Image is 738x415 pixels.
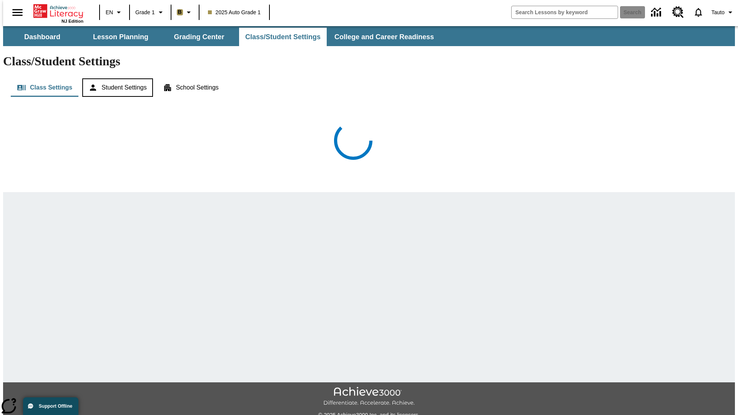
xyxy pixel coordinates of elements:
button: Open side menu [6,1,29,24]
h1: Class/Student Settings [3,54,735,68]
input: search field [512,6,618,18]
button: Grade: Grade 1, Select a grade [132,5,168,19]
div: SubNavbar [3,28,441,46]
button: Class Settings [11,78,78,97]
span: B [178,7,182,17]
span: 2025 Auto Grade 1 [208,8,261,17]
span: EN [106,8,113,17]
a: Data Center [647,2,668,23]
span: Grade 1 [135,8,155,17]
button: Profile/Settings [708,5,738,19]
button: Grading Center [161,28,238,46]
button: Student Settings [82,78,153,97]
span: Support Offline [39,403,72,409]
span: NJ Edition [61,19,83,23]
img: Achieve3000 Differentiate Accelerate Achieve [323,387,415,407]
button: College and Career Readiness [328,28,440,46]
button: Class/Student Settings [239,28,327,46]
a: Resource Center, Will open in new tab [668,2,688,23]
div: Home [33,3,83,23]
div: Class/Student Settings [11,78,727,97]
div: SubNavbar [3,26,735,46]
button: Language: EN, Select a language [102,5,127,19]
span: Tauto [711,8,725,17]
button: Dashboard [4,28,81,46]
a: Notifications [688,2,708,22]
button: School Settings [157,78,225,97]
a: Home [33,3,83,19]
button: Support Offline [23,397,78,415]
button: Boost Class color is light brown. Change class color [174,5,196,19]
button: Lesson Planning [82,28,159,46]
